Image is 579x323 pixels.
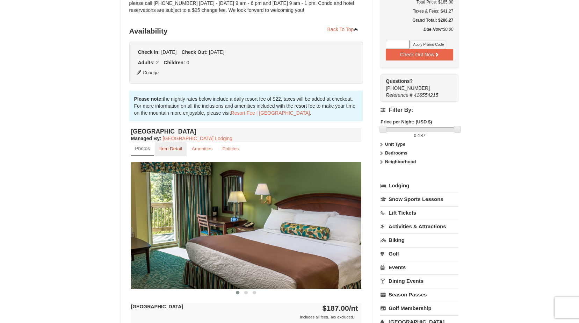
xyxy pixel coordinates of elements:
a: Resort Fee | [GEOGRAPHIC_DATA] [231,110,310,116]
a: Season Passes [381,288,458,301]
span: 0 [414,133,416,138]
a: Photos [131,142,154,156]
strong: : [131,136,161,141]
strong: [GEOGRAPHIC_DATA] [131,304,183,309]
button: Check Out Now [386,49,453,60]
a: Lodging [381,179,458,192]
h5: Grand Total: $206.27 [386,17,453,24]
span: [DATE] [161,49,176,55]
div: $0.00 [386,26,453,40]
div: the nightly rates below include a daily resort fee of $22, taxes will be added at checkout. For m... [129,91,363,121]
a: Biking [381,234,458,246]
span: [DATE] [209,49,224,55]
small: Item Detail [159,146,182,151]
small: Photos [135,146,150,151]
h4: [GEOGRAPHIC_DATA] [131,128,362,135]
button: Change [136,69,159,77]
strong: $187.00 [323,304,358,312]
strong: Please note: [134,96,163,102]
span: 416554215 [414,92,438,98]
strong: Questions? [386,78,413,84]
h4: Filter By: [381,107,458,113]
a: Back To Top [323,24,363,35]
span: 2 [156,60,159,65]
div: Includes all fees. Tax excluded. [131,314,358,321]
a: Snow Sports Lessons [381,193,458,206]
strong: Due Now: [424,27,443,32]
span: [PHONE_NUMBER] [386,78,446,91]
img: 18876286-36-6bbdb14b.jpg [131,162,362,288]
small: Policies [222,146,239,151]
strong: Price per Night: (USD $) [381,119,432,124]
strong: Bedrooms [385,150,407,156]
a: Events [381,261,458,274]
label: - [381,132,458,139]
span: /nt [349,304,358,312]
strong: Neighborhood [385,159,416,164]
a: [GEOGRAPHIC_DATA] Lodging [163,136,232,141]
span: Managed By [131,136,160,141]
strong: Children: [164,60,185,65]
div: Taxes & Fees: $41.27 [386,8,453,15]
small: Amenities [192,146,213,151]
span: 187 [418,133,426,138]
h3: Availability [129,24,363,38]
span: 0 [187,60,189,65]
strong: Check Out: [181,49,208,55]
strong: Adults: [138,60,155,65]
a: Golf [381,247,458,260]
a: Policies [218,142,243,156]
a: Dining Events [381,274,458,287]
strong: Unit Type [385,142,405,147]
strong: Check In: [138,49,160,55]
a: Amenities [187,142,217,156]
a: Golf Membership [381,302,458,315]
button: Apply Promo Code [411,41,446,48]
a: Lift Tickets [381,206,458,219]
span: Reference # [386,92,412,98]
a: Item Detail [155,142,187,156]
a: Activities & Attractions [381,220,458,233]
